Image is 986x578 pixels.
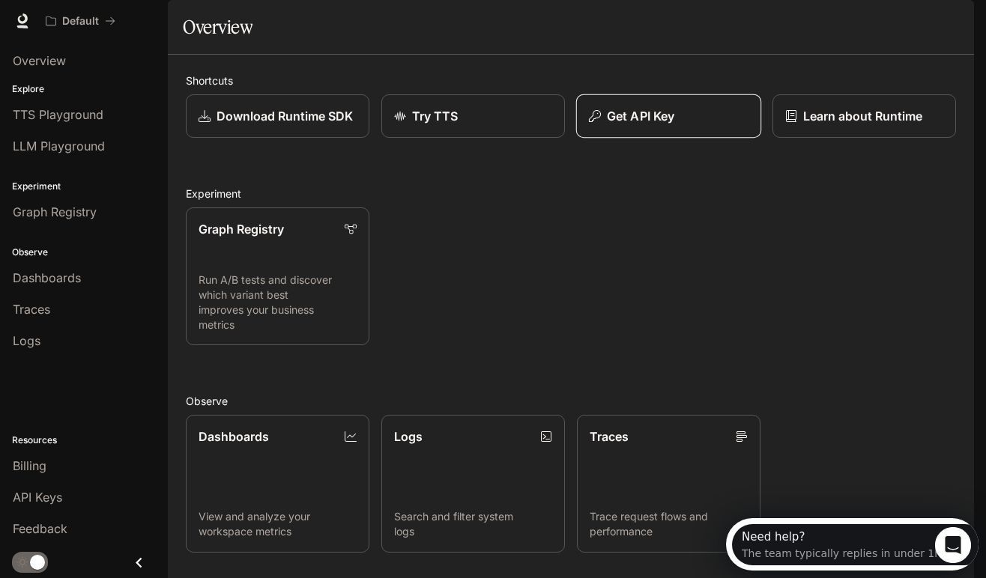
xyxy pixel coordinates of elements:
[199,509,357,539] p: View and analyze your workspace metrics
[935,527,971,563] iframe: Intercom live chat
[16,13,215,25] div: Need help?
[186,207,369,345] a: Graph RegistryRun A/B tests and discover which variant best improves your business metrics
[186,415,369,553] a: DashboardsView and analyze your workspace metrics
[6,6,259,47] div: Open Intercom Messenger
[199,220,284,238] p: Graph Registry
[217,107,353,125] p: Download Runtime SDK
[803,107,922,125] p: Learn about Runtime
[186,94,369,138] a: Download Runtime SDK
[576,94,761,139] button: Get API Key
[199,428,269,445] p: Dashboards
[16,25,215,40] div: The team typically replies in under 1h
[590,509,748,539] p: Trace request flows and performance
[39,6,122,36] button: All workspaces
[186,393,956,409] h2: Observe
[394,509,552,539] p: Search and filter system logs
[412,107,458,125] p: Try TTS
[186,73,956,88] h2: Shortcuts
[394,428,423,445] p: Logs
[577,415,760,553] a: TracesTrace request flows and performance
[726,518,979,571] iframe: Intercom live chat discovery launcher
[199,273,357,332] p: Run A/B tests and discover which variant best improves your business metrics
[186,186,956,201] h2: Experiment
[772,94,956,138] a: Learn about Runtime
[381,415,565,553] a: LogsSearch and filter system logs
[183,12,252,42] h1: Overview
[62,15,99,28] p: Default
[607,107,674,125] p: Get API Key
[590,428,629,445] p: Traces
[381,94,565,138] a: Try TTS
